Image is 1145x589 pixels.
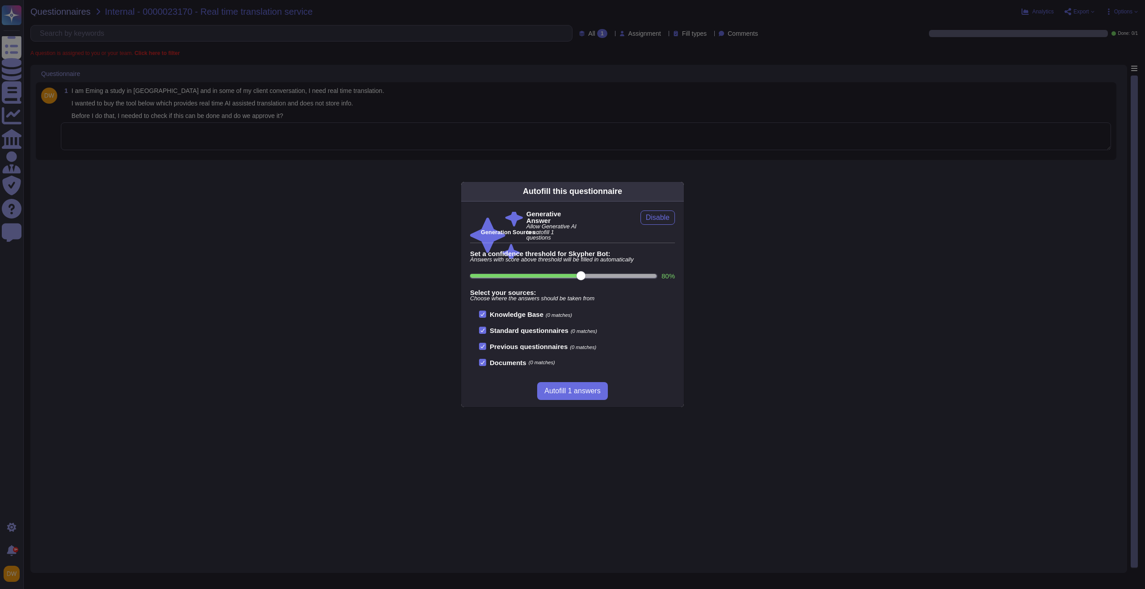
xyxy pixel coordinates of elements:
b: Previous questionnaires [490,343,568,350]
span: (0 matches) [570,345,596,350]
button: Autofill 1 answers [537,382,607,400]
b: Set a confidence threshold for Skypher Bot: [470,250,675,257]
div: Autofill this questionnaire [523,185,622,198]
span: (0 matches) [571,328,597,334]
b: Generative Answer [526,210,579,224]
b: Standard questionnaires [490,327,568,334]
b: Select your sources: [470,289,675,296]
span: Choose where the answers should be taken from [470,296,675,302]
span: (0 matches) [546,312,572,318]
span: Allow Generative AI to autofill 1 questions [526,224,579,241]
span: Disable [646,214,670,221]
label: 80 % [662,273,675,279]
span: Autofill 1 answers [544,387,600,395]
b: Knowledge Base [490,311,543,318]
span: Answers with score above threshold will be filled in automatically [470,257,675,263]
b: Generation Sources : [481,229,539,236]
button: Disable [640,210,675,225]
span: (0 matches) [529,360,555,365]
b: Documents [490,359,526,366]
